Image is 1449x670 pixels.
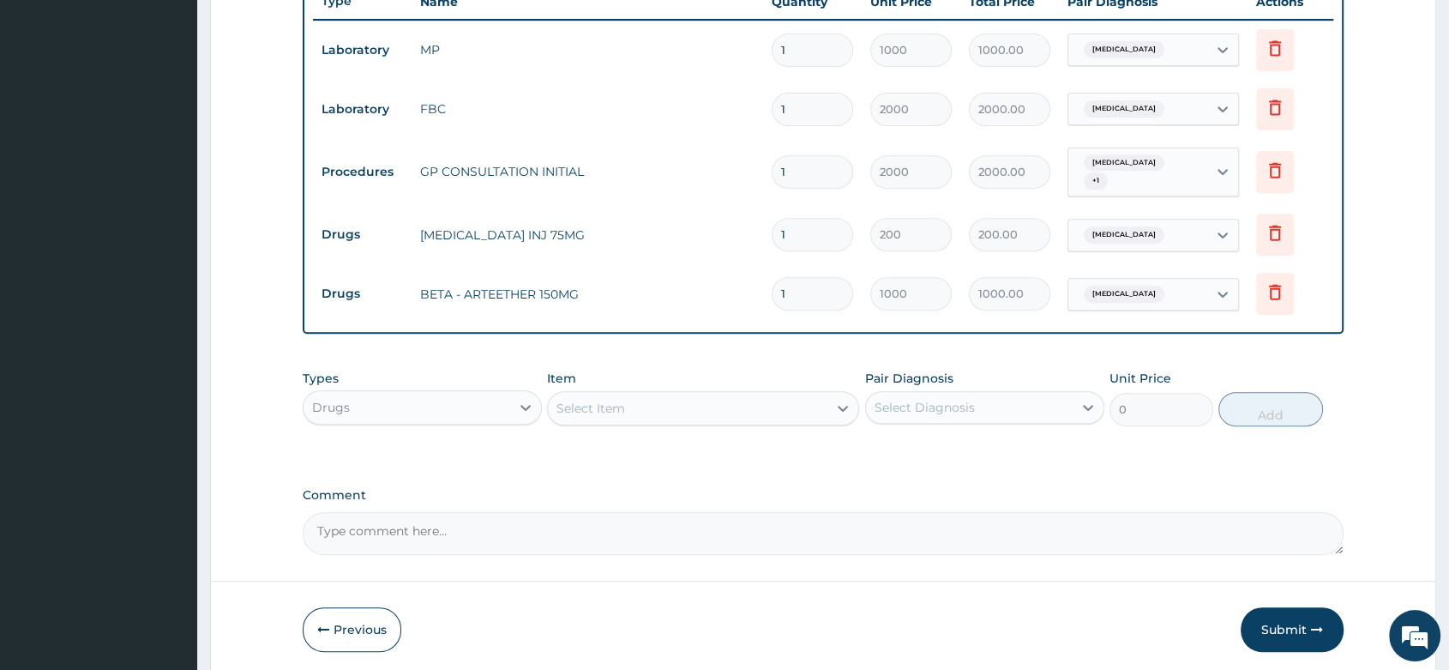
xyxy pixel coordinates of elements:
span: [MEDICAL_DATA] [1084,154,1164,172]
div: Select Item [556,400,625,417]
label: Item [547,370,576,387]
span: [MEDICAL_DATA] [1084,41,1164,58]
img: d_794563401_company_1708531726252_794563401 [32,86,69,129]
div: Select Diagnosis [875,399,975,416]
span: [MEDICAL_DATA] [1084,286,1164,303]
div: Minimize live chat window [281,9,322,50]
td: Procedures [313,156,412,188]
button: Submit [1241,607,1344,652]
td: MP [412,33,763,67]
td: Laboratory [313,34,412,66]
td: Drugs [313,219,412,250]
td: GP CONSULTATION INITIAL [412,154,763,189]
td: [MEDICAL_DATA] INJ 75MG [412,218,763,252]
label: Types [303,371,339,386]
td: BETA - ARTEETHER 150MG [412,277,763,311]
div: Chat with us now [89,96,288,118]
span: + 1 [1084,172,1108,190]
div: Drugs [312,399,350,416]
button: Previous [303,607,401,652]
label: Comment [303,488,1344,503]
td: FBC [412,92,763,126]
button: Add [1218,392,1322,426]
span: We're online! [99,216,237,389]
span: [MEDICAL_DATA] [1084,100,1164,118]
label: Unit Price [1109,370,1171,387]
label: Pair Diagnosis [865,370,953,387]
span: [MEDICAL_DATA] [1084,226,1164,244]
textarea: Type your message and hit 'Enter' [9,468,327,528]
td: Laboratory [313,94,412,125]
td: Drugs [313,278,412,310]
